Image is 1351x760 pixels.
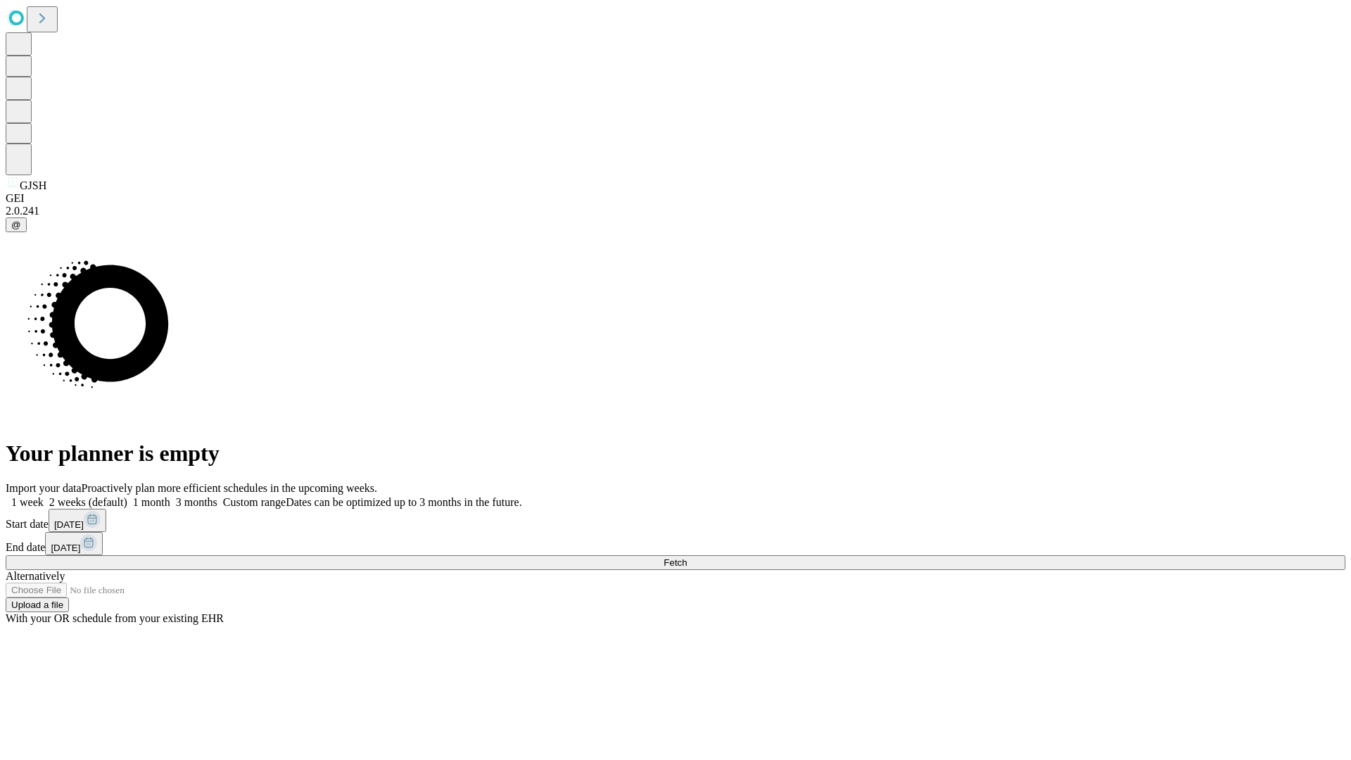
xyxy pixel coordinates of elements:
span: @ [11,220,21,230]
span: With your OR schedule from your existing EHR [6,612,224,624]
span: Custom range [223,496,286,508]
span: Import your data [6,482,82,494]
span: Proactively plan more efficient schedules in the upcoming weeks. [82,482,377,494]
div: End date [6,532,1345,555]
span: 1 month [133,496,170,508]
button: [DATE] [49,509,106,532]
button: [DATE] [45,532,103,555]
span: Dates can be optimized up to 3 months in the future. [286,496,521,508]
span: GJSH [20,179,46,191]
span: [DATE] [54,519,84,530]
h1: Your planner is empty [6,441,1345,467]
span: Fetch [664,557,687,568]
span: [DATE] [51,543,80,553]
button: Fetch [6,555,1345,570]
div: GEI [6,192,1345,205]
span: Alternatively [6,570,65,582]
button: @ [6,217,27,232]
div: Start date [6,509,1345,532]
span: 3 months [176,496,217,508]
span: 2 weeks (default) [49,496,127,508]
button: Upload a file [6,597,69,612]
div: 2.0.241 [6,205,1345,217]
span: 1 week [11,496,44,508]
